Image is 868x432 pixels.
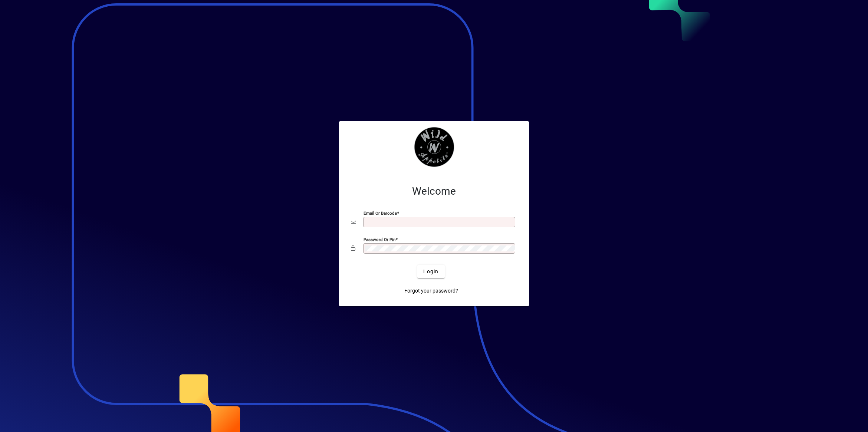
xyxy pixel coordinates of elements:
mat-label: Password or Pin [364,237,395,242]
span: Forgot your password? [404,287,458,295]
h2: Welcome [351,185,517,198]
button: Login [417,265,444,278]
mat-label: Email or Barcode [364,211,397,216]
a: Forgot your password? [401,284,461,297]
span: Login [423,268,438,276]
